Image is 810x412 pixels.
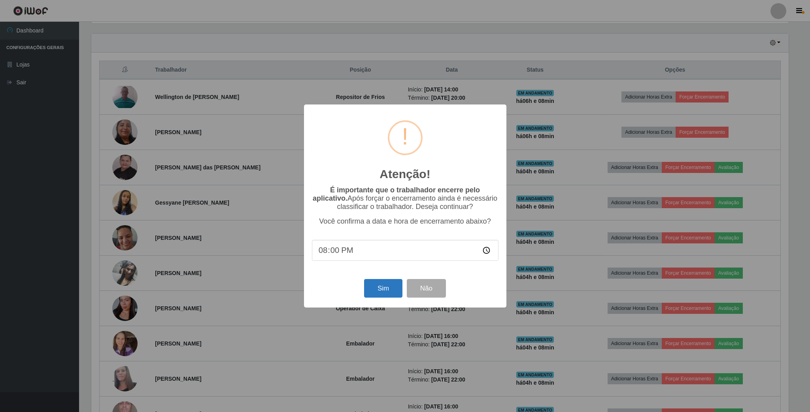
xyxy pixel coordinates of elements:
[312,186,498,211] p: Após forçar o encerramento ainda é necessário classificar o trabalhador. Deseja continuar?
[312,217,498,226] p: Você confirma a data e hora de encerramento abaixo?
[313,186,480,202] b: É importante que o trabalhador encerre pelo aplicativo.
[380,167,430,181] h2: Atenção!
[407,279,446,298] button: Não
[364,279,402,298] button: Sim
